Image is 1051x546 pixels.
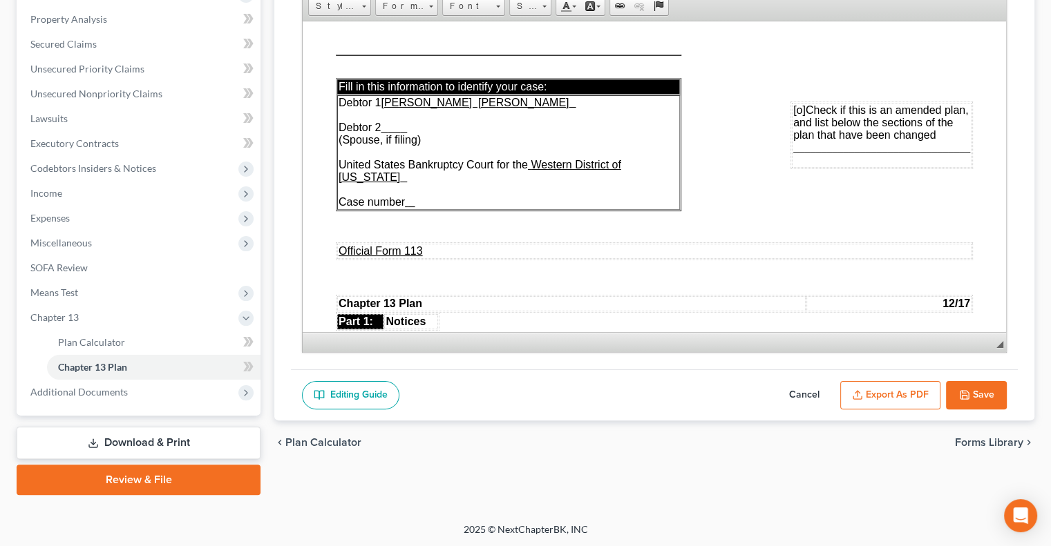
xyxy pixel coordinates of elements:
[996,341,1003,348] span: Resize
[955,437,1023,448] span: Forms Library
[58,336,125,348] span: Plan Calculator
[640,276,667,288] span: 12/17
[19,106,261,131] a: Lawsuits
[774,381,835,410] button: Cancel
[30,212,70,224] span: Expenses
[47,330,261,355] a: Plan Calculator
[19,32,261,57] a: Secured Claims
[83,294,123,306] span: Notices
[19,57,261,81] a: Unsecured Priority Claims
[58,361,127,373] span: Chapter 13 Plan
[47,355,261,380] a: Chapter 13 Plan
[491,120,667,132] span: ________________________________
[274,437,361,448] button: chevron_left Plan Calculator
[1004,499,1037,532] div: Open Intercom Messenger
[19,131,261,156] a: Executory Contracts
[946,381,1007,410] button: Save
[285,437,361,448] span: Plan Calculator
[274,437,285,448] i: chevron_left
[17,427,261,459] a: Download & Print
[1023,437,1034,448] i: chevron_right
[19,255,261,280] a: SOFA Review
[30,88,162,99] span: Unsecured Nonpriority Claims
[955,437,1034,448] button: Forms Library chevron_right
[491,83,503,95] span: [o]
[30,311,79,323] span: Chapter 13
[36,224,120,235] u: Official Form 113
[491,83,665,119] span: Check if this is an amended plan, and list below the sections of the plan that have been changed
[840,381,940,410] button: Export as PDF
[30,237,92,248] span: Miscellaneous
[30,386,128,398] span: Additional Documents
[36,294,70,306] span: Part 1:
[30,187,62,199] span: Income
[30,262,88,273] span: SOFA Review
[19,7,261,32] a: Property Analysis
[30,286,78,298] span: Means Test
[17,465,261,495] a: Review & File
[302,381,399,410] a: Editing Guide
[30,63,144,75] span: Unsecured Priority Claims
[19,81,261,106] a: Unsecured Nonpriority Claims
[36,276,120,288] strong: Chapter 13 Plan
[30,38,97,50] span: Secured Claims
[30,13,107,25] span: Property Analysis
[30,113,68,124] span: Lawsuits
[303,21,1006,332] iframe: Rich Text Editor, document-ckeditor
[30,162,156,174] span: Codebtors Insiders & Notices
[30,137,119,149] span: Executory Contracts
